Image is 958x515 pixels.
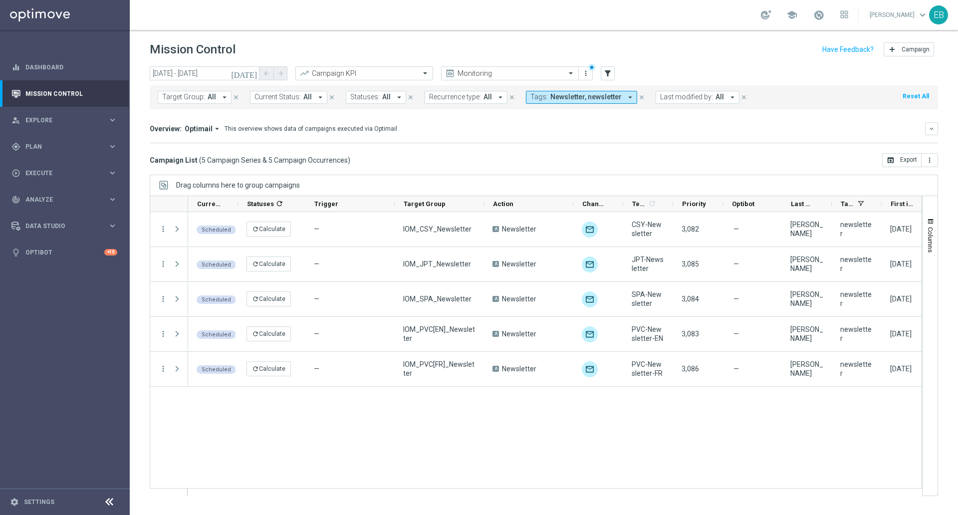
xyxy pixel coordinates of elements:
[246,257,291,271] button: refreshCalculate
[25,239,104,265] a: Optibot
[647,198,656,209] span: Calculate column
[404,200,446,208] span: Target Group
[11,63,118,71] button: equalizer Dashboard
[327,92,336,103] button: close
[202,156,348,165] span: 5 Campaign Series & 5 Campaign Occurrences
[232,92,240,103] button: close
[492,331,499,337] span: A
[158,91,232,104] button: Target Group: All arrow_drop_down
[11,169,20,178] i: play_circle_outline
[197,329,236,339] colored-tag: Scheduled
[197,200,221,208] span: Current Status
[582,222,598,238] div: Optimail
[273,66,287,80] button: arrow_forward
[150,124,182,133] h3: Overview:
[425,91,507,104] button: Recurrence type: All arrow_drop_down
[252,330,259,337] i: refresh
[841,200,854,208] span: Tags
[492,366,499,372] span: A
[108,168,117,178] i: keyboard_arrow_right
[11,63,20,72] i: equalizer
[230,66,259,81] button: [DATE]
[550,93,622,101] span: Newsletter, newsletter
[11,196,118,204] div: track_changes Analyze keyboard_arrow_right
[246,222,291,237] button: refreshCalculate
[728,93,737,102] i: arrow_drop_down
[739,92,748,103] button: close
[25,144,108,150] span: Plan
[441,66,579,80] ng-select: Monitoring
[259,66,273,80] button: arrow_back
[252,295,259,302] i: refresh
[660,93,713,101] span: Last modified by:
[902,91,930,102] button: Reset All
[840,325,873,343] span: newsletter
[11,239,117,265] div: Optibot
[314,225,319,233] span: —
[150,156,350,165] h3: Campaign List
[890,294,912,303] div: 29 Aug 2025, Friday
[176,181,300,189] div: Row Groups
[496,93,505,102] i: arrow_drop_down
[246,291,291,306] button: refreshCalculate
[159,259,168,268] i: more_vert
[928,125,935,132] i: keyboard_arrow_down
[526,91,637,104] button: Tags: Newsletter, newsletter arrow_drop_down
[890,225,912,234] div: 29 Aug 2025, Friday
[682,225,699,233] span: 3,082
[11,116,118,124] button: person_search Explore keyboard_arrow_right
[24,499,54,505] a: Settings
[582,291,598,307] div: Optimail
[197,364,236,374] colored-tag: Scheduled
[11,195,108,204] div: Analyze
[403,294,472,303] span: IOM_SPA_Newsletter
[395,93,404,102] i: arrow_drop_down
[492,296,499,302] span: A
[791,200,815,208] span: Last Modified By
[328,94,335,101] i: close
[733,329,739,338] span: —
[884,42,934,56] button: add Campaign
[263,70,270,77] i: arrow_back
[25,197,108,203] span: Analyze
[403,259,471,268] span: IOM_JPT_Newsletter
[929,5,948,24] div: EB
[246,326,291,341] button: refreshCalculate
[382,93,391,101] span: All
[150,66,259,80] input: Select date range
[275,200,283,208] i: refresh
[11,249,118,257] div: lightbulb Optibot +10
[104,249,117,256] div: +10
[891,200,915,208] span: First in Range
[407,94,414,101] i: close
[348,156,350,165] span: )
[202,261,231,268] span: Scheduled
[252,226,259,233] i: refresh
[11,116,108,125] div: Explore
[869,7,929,22] a: [PERSON_NAME]keyboard_arrow_down
[502,259,536,268] span: Newsletter
[403,360,476,378] span: IOM_PVC[FR]_Newsletter
[582,200,606,208] span: Channel
[626,93,635,102] i: arrow_drop_down
[840,290,873,308] span: newsletter
[108,142,117,151] i: keyboard_arrow_right
[926,156,934,164] i: more_vert
[682,200,706,208] span: Priority
[252,365,259,372] i: refresh
[11,90,118,98] button: Mission Control
[11,169,118,177] button: play_circle_outline Execute keyboard_arrow_right
[314,365,319,373] span: —
[316,93,325,102] i: arrow_drop_down
[603,69,612,78] i: filter_alt
[733,364,739,373] span: —
[11,142,108,151] div: Plan
[25,117,108,123] span: Explore
[403,225,472,234] span: IOM_CSY_Newsletter
[11,143,118,151] button: gps_fixed Plan keyboard_arrow_right
[582,257,598,272] img: Optimail
[925,122,938,135] button: keyboard_arrow_down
